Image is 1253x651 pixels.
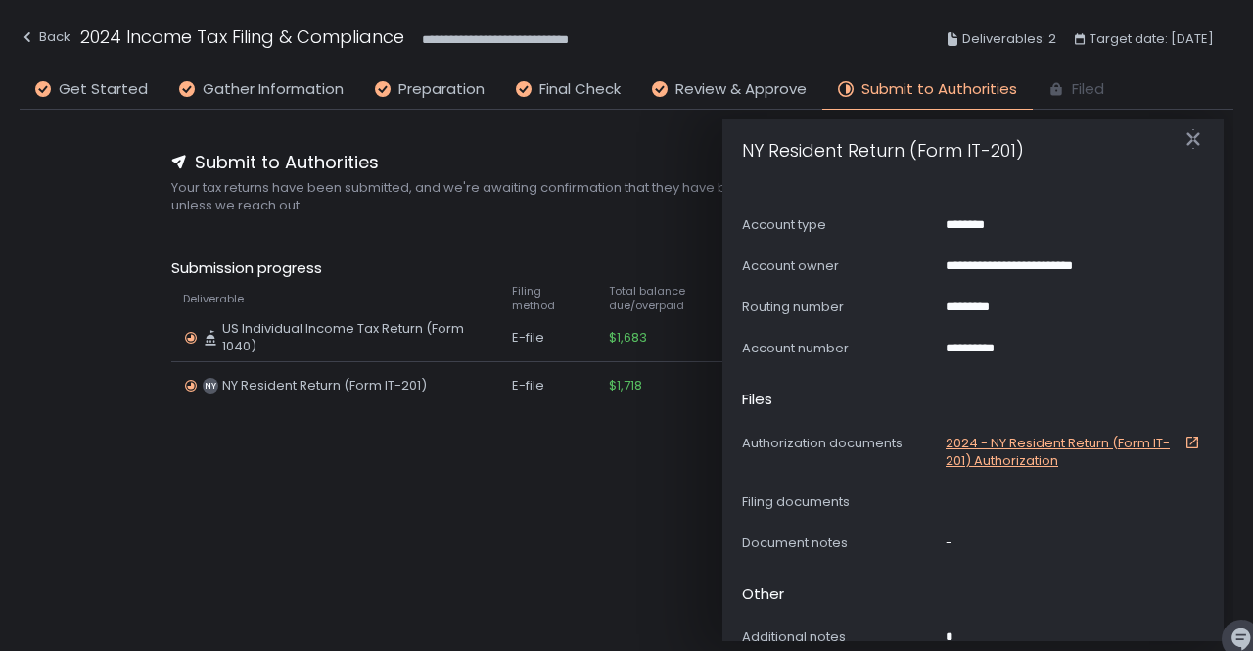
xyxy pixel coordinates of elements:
button: Back [20,23,70,56]
div: E-file [512,377,585,395]
span: Deliverables: 2 [962,27,1056,51]
span: Deliverable [183,292,244,306]
span: Total balance due/overpaid [609,284,759,313]
div: Additional notes [742,628,938,646]
div: Account type [742,216,938,234]
span: $1,718 [609,377,642,395]
h1: NY Resident Return (Form IT-201) [742,114,1024,163]
span: Target date: [DATE] [1090,27,1214,51]
span: Your tax returns have been submitted, and we're awaiting confirmation that they have been accepte... [171,179,1082,214]
div: E-file [512,329,585,347]
span: NY Resident Return (Form IT-201) [222,377,427,395]
span: Filed [1072,78,1104,101]
span: Get Started [59,78,148,101]
h2: Files [742,389,772,411]
div: Filing documents [742,493,938,511]
div: Back [20,25,70,49]
span: Review & Approve [675,78,807,101]
div: Authorization documents [742,435,938,452]
span: Filing method [512,284,585,313]
div: Account owner [742,257,938,275]
text: NY [205,380,216,392]
div: Account number [742,340,938,357]
span: Preparation [398,78,485,101]
span: Final Check [539,78,621,101]
div: Routing number [742,299,938,316]
a: 2024 - NY Resident Return (Form IT-201) Authorization [946,435,1204,470]
span: - [946,535,952,552]
span: Submission progress [171,257,1082,280]
div: Document notes [742,535,938,552]
span: Submit to Authorities [861,78,1017,101]
span: Gather Information [203,78,344,101]
span: US Individual Income Tax Return (Form 1040) [222,320,488,355]
h2: Other [742,583,784,606]
span: Submit to Authorities [195,149,379,175]
h1: 2024 Income Tax Filing & Compliance [80,23,404,50]
span: $1,683 [609,329,647,347]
